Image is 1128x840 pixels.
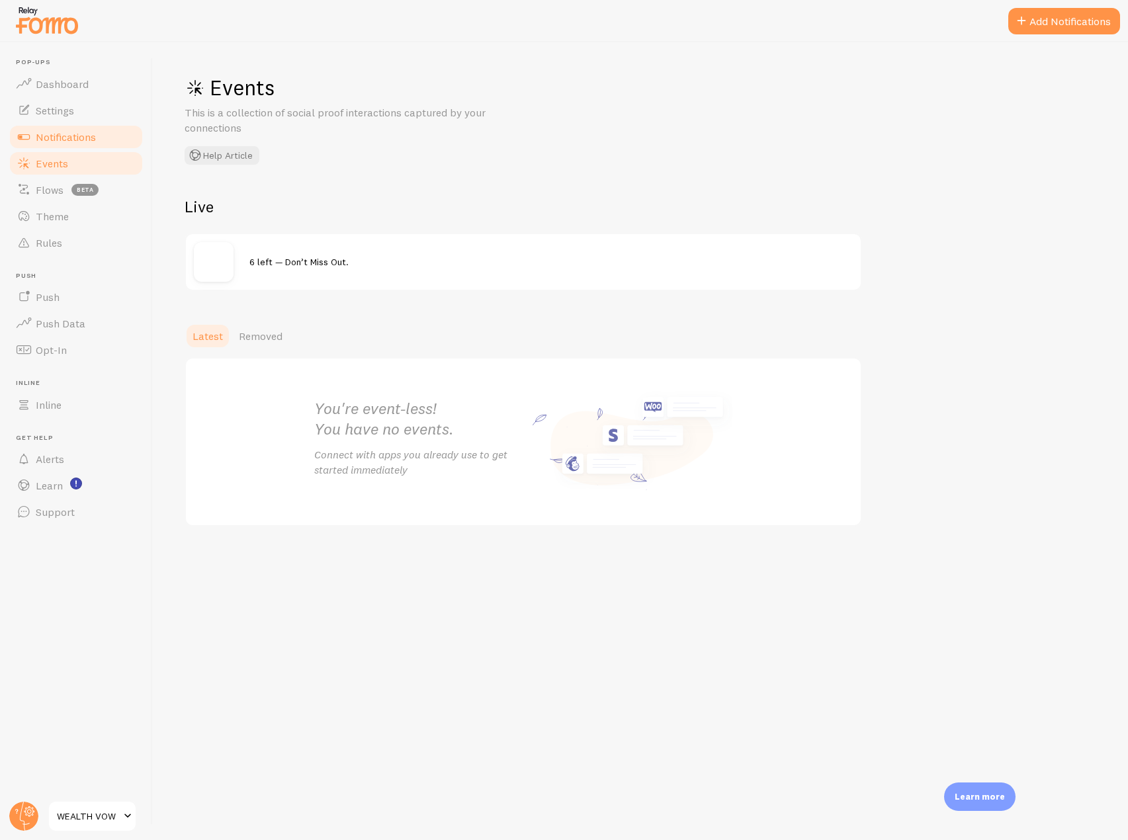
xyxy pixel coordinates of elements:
[36,77,89,91] span: Dashboard
[36,236,62,249] span: Rules
[8,499,144,525] a: Support
[36,452,64,466] span: Alerts
[36,398,62,411] span: Inline
[36,104,74,117] span: Settings
[249,256,349,268] span: 6 left — Don’t Miss Out.
[36,183,64,196] span: Flows
[8,71,144,97] a: Dashboard
[8,472,144,499] a: Learn
[185,146,259,165] button: Help Article
[8,284,144,310] a: Push
[239,329,282,343] span: Removed
[185,105,502,136] p: This is a collection of social proof interactions captured by your connections
[8,97,144,124] a: Settings
[8,124,144,150] a: Notifications
[36,157,68,170] span: Events
[185,196,862,217] h2: Live
[8,337,144,363] a: Opt-In
[8,446,144,472] a: Alerts
[36,317,85,330] span: Push Data
[231,323,290,349] a: Removed
[194,242,234,282] img: no_image.svg
[314,447,523,478] p: Connect with apps you already use to get started immediately
[16,379,144,388] span: Inline
[36,479,63,492] span: Learn
[955,790,1005,803] p: Learn more
[16,272,144,280] span: Push
[14,3,80,37] img: fomo-relay-logo-orange.svg
[36,130,96,144] span: Notifications
[16,58,144,67] span: Pop-ups
[8,392,144,418] a: Inline
[314,398,523,439] h2: You're event-less! You have no events.
[185,74,582,101] h1: Events
[48,800,137,832] a: WEALTH VOW
[36,210,69,223] span: Theme
[8,203,144,230] a: Theme
[36,505,75,519] span: Support
[8,230,144,256] a: Rules
[36,290,60,304] span: Push
[57,808,120,824] span: WEALTH VOW
[8,310,144,337] a: Push Data
[185,323,231,349] a: Latest
[36,343,67,357] span: Opt-In
[70,478,82,489] svg: <p>Watch New Feature Tutorials!</p>
[16,434,144,442] span: Get Help
[944,782,1016,811] div: Learn more
[193,329,223,343] span: Latest
[8,177,144,203] a: Flows beta
[8,150,144,177] a: Events
[71,184,99,196] span: beta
